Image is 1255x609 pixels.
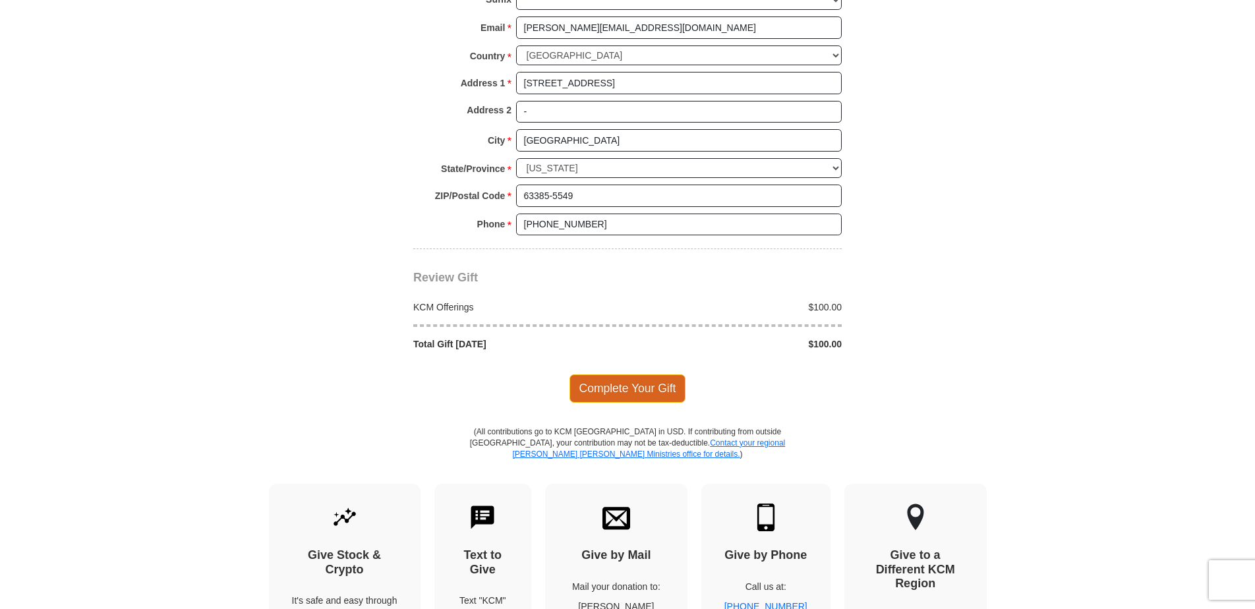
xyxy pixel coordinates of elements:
[512,438,785,459] a: Contact your regional [PERSON_NAME] [PERSON_NAME] Ministries office for details.
[441,159,505,178] strong: State/Province
[469,504,496,531] img: text-to-give.svg
[435,187,506,205] strong: ZIP/Postal Code
[752,504,780,531] img: mobile.svg
[469,426,786,484] p: (All contributions go to KCM [GEOGRAPHIC_DATA] in USD. If contributing from outside [GEOGRAPHIC_D...
[470,47,506,65] strong: Country
[627,301,849,314] div: $100.00
[467,101,511,119] strong: Address 2
[602,504,630,531] img: envelope.svg
[906,504,925,531] img: other-region
[627,337,849,351] div: $100.00
[477,215,506,233] strong: Phone
[457,548,509,577] h4: Text to Give
[481,18,505,37] strong: Email
[724,580,807,593] p: Call us at:
[461,74,506,92] strong: Address 1
[568,548,664,563] h4: Give by Mail
[292,548,397,577] h4: Give Stock & Crypto
[569,374,686,402] span: Complete Your Gift
[568,580,664,593] p: Mail your donation to:
[488,131,505,150] strong: City
[331,504,359,531] img: give-by-stock.svg
[407,301,628,314] div: KCM Offerings
[413,271,478,284] span: Review Gift
[867,548,964,591] h4: Give to a Different KCM Region
[724,548,807,563] h4: Give by Phone
[407,337,628,351] div: Total Gift [DATE]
